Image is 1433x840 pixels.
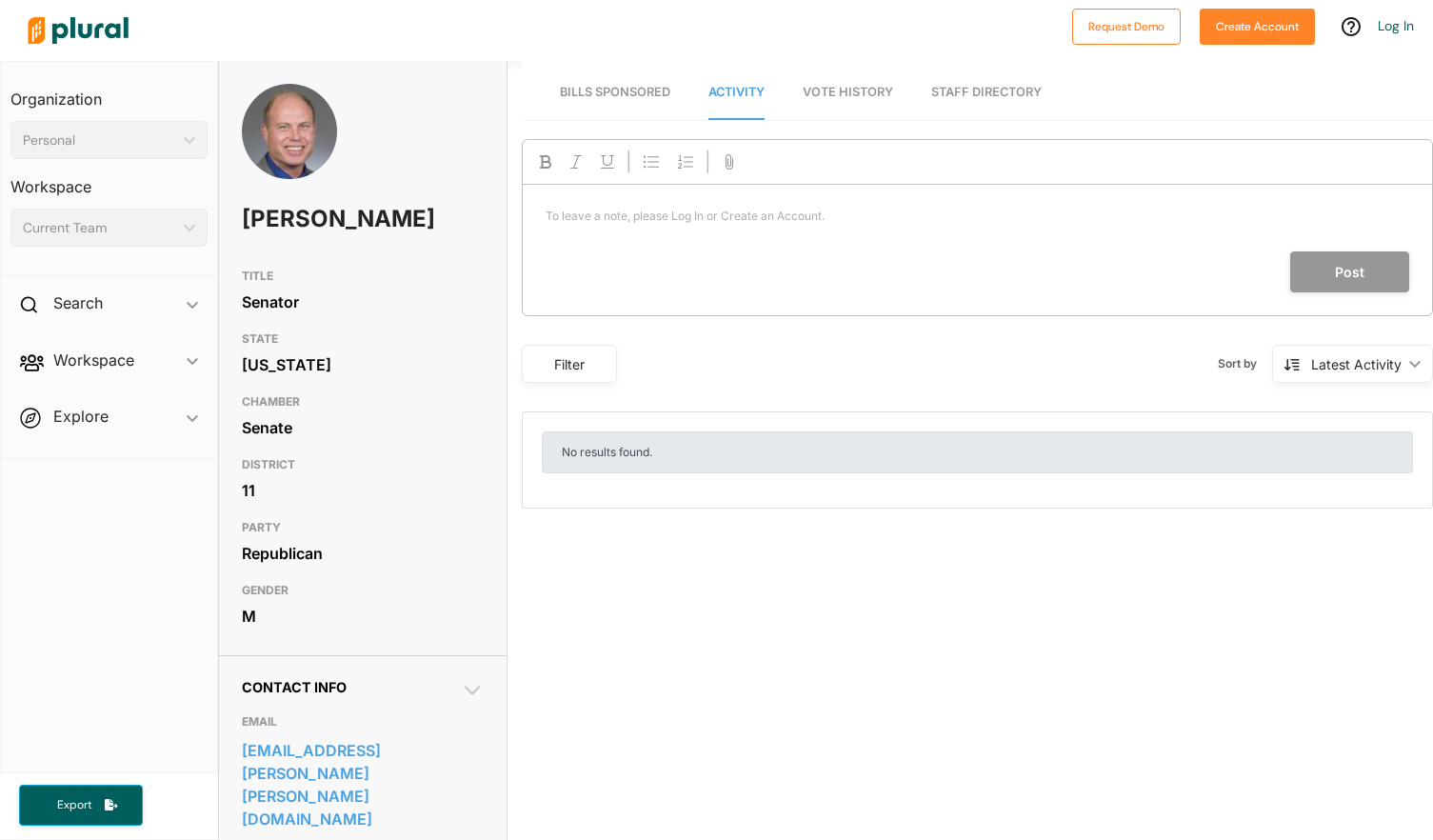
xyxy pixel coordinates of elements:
[242,390,484,413] h3: CHAMBER
[242,516,484,539] h3: PARTY
[242,328,484,350] h3: STATE
[803,66,893,120] a: Vote History
[242,539,484,568] div: Republican
[242,453,484,476] h3: DISTRICT
[1218,355,1272,372] span: Sort by
[242,190,387,248] h1: [PERSON_NAME]
[1200,15,1315,35] a: Create Account
[1378,17,1414,34] a: Log In
[242,476,484,505] div: 11
[708,85,765,99] span: Activity
[1311,354,1402,374] div: Latest Activity
[242,84,337,207] img: Headshot of Jason Rarick
[242,413,484,442] div: Senate
[242,710,484,733] h3: EMAIL
[803,85,893,99] span: Vote History
[1290,251,1409,292] button: Post
[19,785,143,826] button: Export
[242,350,484,379] div: [US_STATE]
[1200,9,1315,45] button: Create Account
[534,354,605,374] div: Filter
[560,66,670,120] a: Bills Sponsored
[53,292,103,313] h2: Search
[23,130,176,150] div: Personal
[23,218,176,238] div: Current Team
[10,159,208,201] h3: Workspace
[242,288,484,316] div: Senator
[44,797,105,813] span: Export
[242,265,484,288] h3: TITLE
[931,66,1042,120] a: Staff Directory
[242,579,484,602] h3: GENDER
[1072,15,1181,35] a: Request Demo
[242,602,484,630] div: M
[1072,9,1181,45] button: Request Demo
[242,679,347,695] span: Contact Info
[10,71,208,113] h3: Organization
[542,431,1413,473] div: No results found.
[560,85,670,99] span: Bills Sponsored
[242,736,484,833] a: [EMAIL_ADDRESS][PERSON_NAME][PERSON_NAME][DOMAIN_NAME]
[708,66,765,120] a: Activity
